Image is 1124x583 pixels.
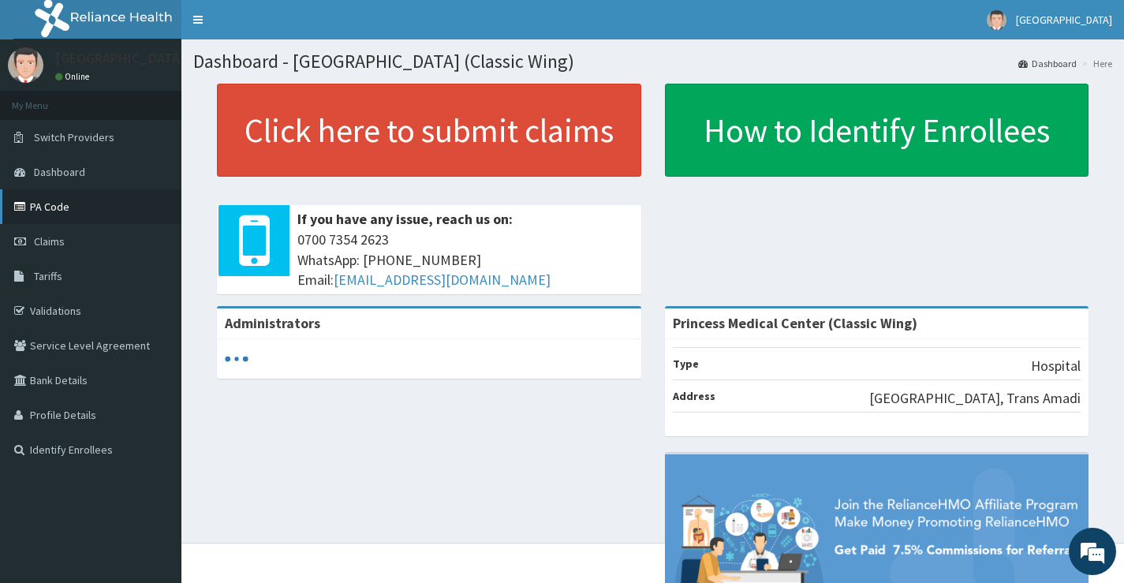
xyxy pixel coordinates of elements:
span: 0700 7354 2623 WhatsApp: [PHONE_NUMBER] Email: [297,230,633,290]
a: Dashboard [1018,57,1077,70]
strong: Princess Medical Center (Classic Wing) [673,314,917,332]
span: Dashboard [34,165,85,179]
p: [GEOGRAPHIC_DATA], Trans Amadi [869,388,1081,409]
a: How to Identify Enrollees [665,84,1089,177]
a: [EMAIL_ADDRESS][DOMAIN_NAME] [334,271,551,289]
img: User Image [987,10,1006,30]
img: User Image [8,47,43,83]
b: If you have any issue, reach us on: [297,210,513,228]
span: Claims [34,234,65,249]
span: Tariffs [34,269,62,283]
h1: Dashboard - [GEOGRAPHIC_DATA] (Classic Wing) [193,51,1112,72]
b: Address [673,389,715,403]
a: Online [55,71,93,82]
b: Type [673,357,699,371]
span: [GEOGRAPHIC_DATA] [1016,13,1112,27]
li: Here [1078,57,1112,70]
a: Click here to submit claims [217,84,641,177]
b: Administrators [225,314,320,332]
span: Switch Providers [34,130,114,144]
p: Hospital [1031,356,1081,376]
svg: audio-loading [225,347,248,371]
p: [GEOGRAPHIC_DATA] [55,51,185,65]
